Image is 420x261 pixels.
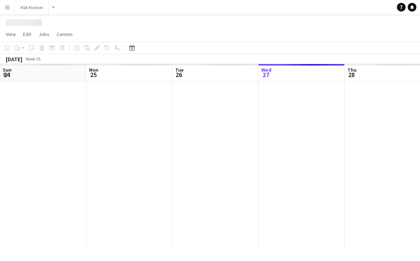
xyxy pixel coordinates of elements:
span: Mon [89,67,98,73]
span: Comms [57,31,73,37]
span: 25 [88,71,98,79]
span: View [6,31,16,37]
a: Edit [20,30,34,39]
span: Wed [261,67,271,73]
a: View [3,30,19,39]
span: Jobs [39,31,49,37]
span: 26 [174,71,184,79]
span: Tue [175,67,184,73]
span: 28 [346,71,357,79]
div: [DATE] [6,55,22,63]
span: Week 35 [24,56,42,62]
span: 27 [260,71,271,79]
span: Thu [348,67,357,73]
button: KSA Pavilion [15,0,49,14]
span: Sun [3,67,12,73]
span: Edit [23,31,31,37]
span: 24 [2,71,12,79]
a: Comms [54,30,76,39]
a: Jobs [36,30,52,39]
